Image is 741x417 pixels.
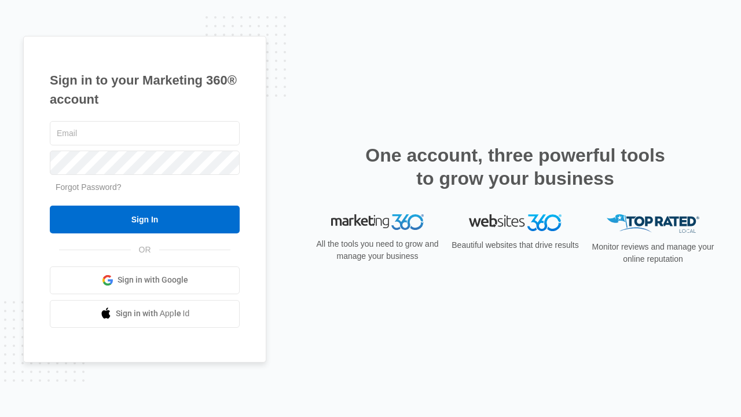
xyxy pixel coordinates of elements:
[50,266,240,294] a: Sign in with Google
[131,244,159,256] span: OR
[313,238,442,262] p: All the tools you need to grow and manage your business
[118,274,188,286] span: Sign in with Google
[588,241,718,265] p: Monitor reviews and manage your online reputation
[450,239,580,251] p: Beautiful websites that drive results
[50,71,240,109] h1: Sign in to your Marketing 360® account
[362,144,669,190] h2: One account, three powerful tools to grow your business
[50,121,240,145] input: Email
[607,214,699,233] img: Top Rated Local
[56,182,122,192] a: Forgot Password?
[469,214,562,231] img: Websites 360
[116,308,190,320] span: Sign in with Apple Id
[50,206,240,233] input: Sign In
[331,214,424,231] img: Marketing 360
[50,300,240,328] a: Sign in with Apple Id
